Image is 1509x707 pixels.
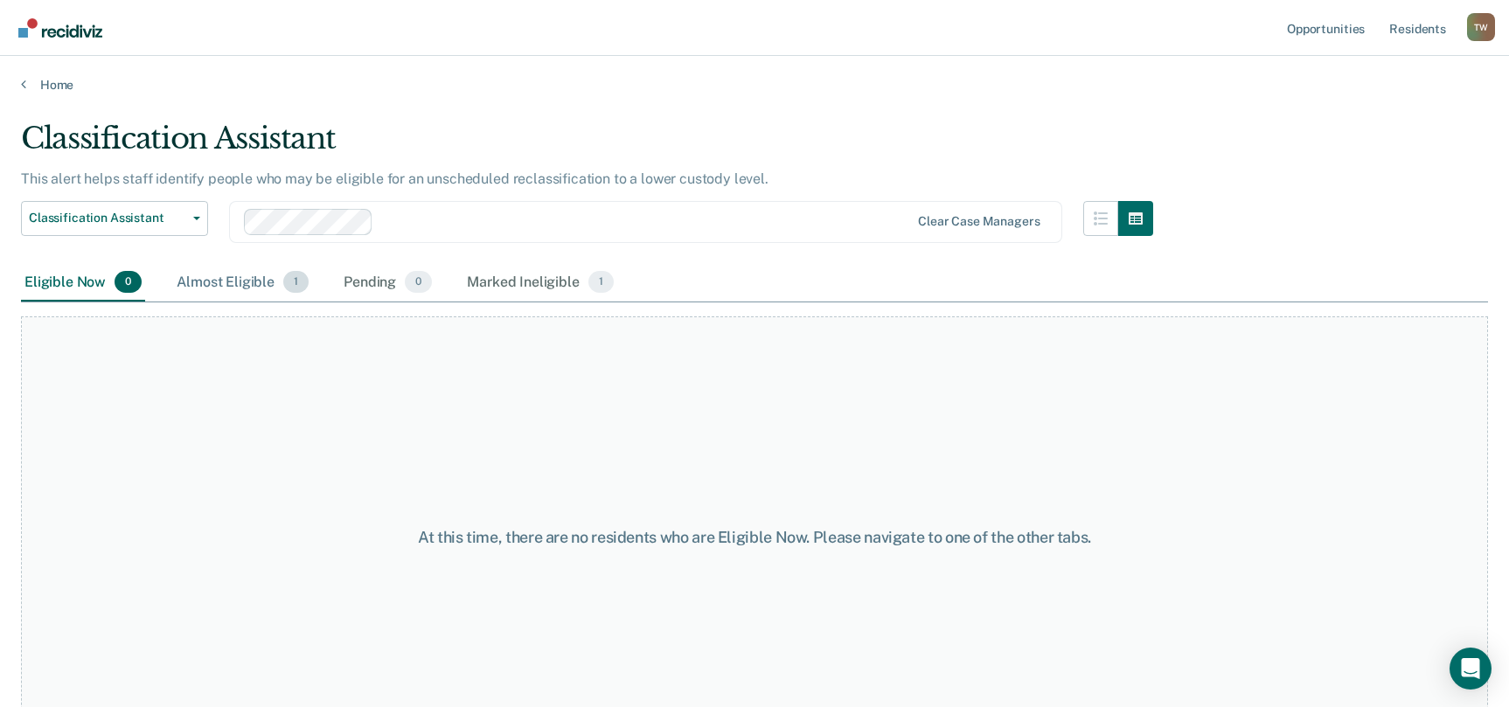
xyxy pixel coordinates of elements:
[1467,13,1495,41] button: Profile dropdown button
[918,214,1040,229] div: Clear case managers
[588,271,614,294] span: 1
[21,170,768,187] p: This alert helps staff identify people who may be eligible for an unscheduled reclassification to...
[388,528,1121,547] div: At this time, there are no residents who are Eligible Now. Please navigate to one of the other tabs.
[21,77,1488,93] a: Home
[1450,648,1492,690] div: Open Intercom Messenger
[21,121,1153,170] div: Classification Assistant
[463,264,617,302] div: Marked Ineligible1
[1467,13,1495,41] div: T W
[21,264,145,302] div: Eligible Now0
[173,264,312,302] div: Almost Eligible1
[18,18,102,38] img: Recidiviz
[405,271,432,294] span: 0
[115,271,142,294] span: 0
[340,264,435,302] div: Pending0
[21,201,208,236] button: Classification Assistant
[283,271,309,294] span: 1
[29,211,186,225] span: Classification Assistant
